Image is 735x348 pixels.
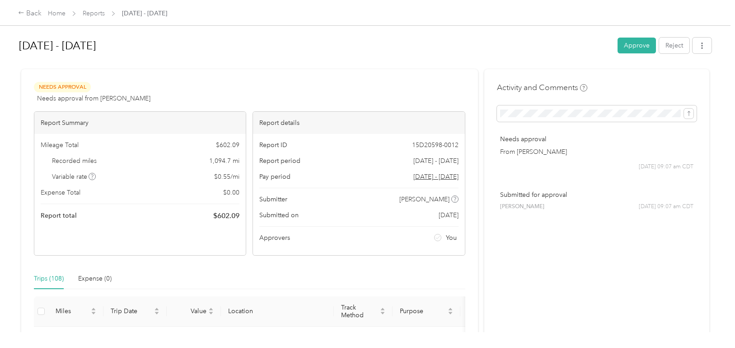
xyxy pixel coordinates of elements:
[41,188,80,197] span: Expense Total
[259,233,290,243] span: Approvers
[208,306,214,312] span: caret-up
[399,195,449,204] span: [PERSON_NAME]
[497,82,587,93] h4: Activity and Comments
[413,156,459,166] span: [DATE] - [DATE]
[103,296,167,327] th: Trip Date
[48,10,66,17] a: Home
[41,211,77,220] span: Report total
[209,156,239,166] span: 1,094.7 mi
[500,134,693,144] p: Needs approval
[223,188,239,197] span: $ 0.00
[41,140,79,150] span: Mileage Total
[52,172,96,181] span: Variable rate
[34,82,91,92] span: Needs Approval
[34,112,246,134] div: Report Summary
[400,307,446,315] span: Purpose
[34,274,64,284] div: Trips (108)
[91,310,96,316] span: caret-down
[259,210,299,220] span: Submitted on
[37,94,150,103] span: Needs approval from [PERSON_NAME]
[154,306,159,312] span: caret-up
[18,8,42,19] div: Back
[334,296,393,327] th: Track Method
[154,310,159,316] span: caret-down
[91,306,96,312] span: caret-up
[380,306,385,312] span: caret-up
[48,296,103,327] th: Miles
[448,310,453,316] span: caret-down
[259,172,290,181] span: Pay period
[639,203,693,211] span: [DATE] 09:07 am CDT
[111,307,152,315] span: Trip Date
[439,210,459,220] span: [DATE]
[208,310,214,316] span: caret-down
[618,38,656,53] button: Approve
[341,304,378,319] span: Track Method
[659,38,689,53] button: Reject
[221,296,334,327] th: Location
[56,307,89,315] span: Miles
[174,307,206,315] span: Value
[253,112,464,134] div: Report details
[122,9,167,18] span: [DATE] - [DATE]
[446,233,457,243] span: You
[684,297,735,348] iframe: Everlance-gr Chat Button Frame
[167,296,221,327] th: Value
[393,296,460,327] th: Purpose
[500,203,544,211] span: [PERSON_NAME]
[380,310,385,316] span: caret-down
[19,35,611,57] h1: Aug 1 - 31, 2025
[412,140,459,150] span: 15D20598-0012
[500,147,693,157] p: From [PERSON_NAME]
[448,306,453,312] span: caret-up
[214,172,239,181] span: $ 0.55 / mi
[78,274,112,284] div: Expense (0)
[500,190,693,200] p: Submitted for approval
[639,163,693,171] span: [DATE] 09:07 am CDT
[216,140,239,150] span: $ 602.09
[259,156,300,166] span: Report period
[83,10,105,17] a: Reports
[213,210,239,221] span: $ 602.09
[460,296,494,327] th: Notes
[259,140,287,150] span: Report ID
[52,156,97,166] span: Recorded miles
[259,195,287,204] span: Submitter
[413,172,459,181] span: Go to pay period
